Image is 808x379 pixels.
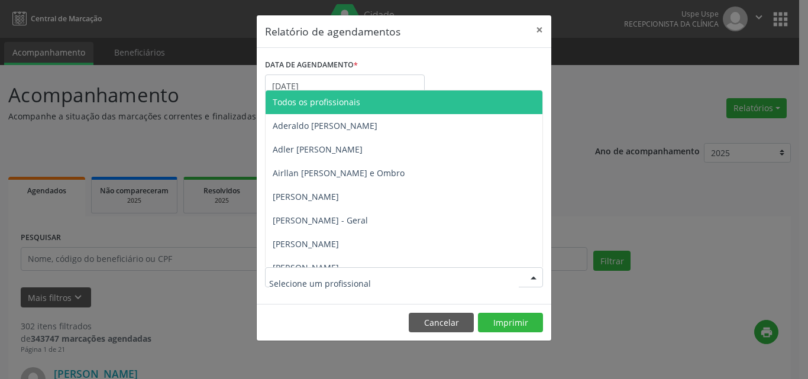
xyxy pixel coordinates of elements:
span: [PERSON_NAME] [273,262,339,273]
span: Aderaldo [PERSON_NAME] [273,120,377,131]
label: DATA DE AGENDAMENTO [265,56,358,74]
span: Todos os profissionais [273,96,360,108]
button: Close [528,15,551,44]
button: Imprimir [478,313,543,333]
span: Adler [PERSON_NAME] [273,144,363,155]
span: [PERSON_NAME] [273,238,339,250]
span: [PERSON_NAME] [273,191,339,202]
span: Airllan [PERSON_NAME] e Ombro [273,167,405,179]
input: Selecione um profissional [269,271,519,295]
span: [PERSON_NAME] - Geral [273,215,368,226]
input: Selecione uma data ou intervalo [265,74,425,98]
h5: Relatório de agendamentos [265,24,400,39]
button: Cancelar [409,313,474,333]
